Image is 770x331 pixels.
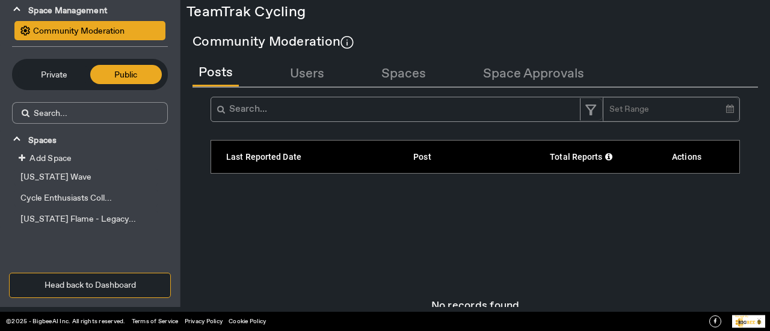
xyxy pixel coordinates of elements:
[16,106,147,120] input: Search...
[132,317,179,326] a: Terms of Service
[90,65,162,84] button: Public
[316,140,528,174] th: Post
[29,153,72,164] span: Add Space
[14,210,158,228] button: [US_STATE] Flame - Legacy...
[741,315,742,318] tspan: r
[608,103,723,116] input: Set Range
[28,135,57,147] span: Spaces
[477,61,590,87] button: Space Approvals
[211,140,316,174] th: Last Reported Date
[185,317,223,326] a: Privacy Policy
[634,140,740,174] th: Actions
[96,68,156,81] span: Public
[14,168,158,186] button: [US_STATE] Wave
[20,172,91,183] span: [US_STATE] Wave
[735,315,737,318] tspan: P
[192,36,758,49] div: Community Moderation
[736,315,741,318] tspan: owe
[9,273,171,298] button: Head back to Dashboard
[340,36,354,49] img: Information.svg
[20,214,136,225] span: [US_STATE] Flame - Legacy...
[14,189,158,207] button: Cycle Enthusiasts Coll...
[18,65,90,84] button: Private
[585,105,597,115] img: Filter
[6,317,126,326] a: ©2025 - BigbeeAI Inc. All rights reserved.
[528,140,634,174] th: Total Reports
[28,5,107,17] span: Space Management
[211,103,580,116] input: Search...
[30,24,125,37] div: Community Moderation
[742,315,748,318] tspan: ed By
[431,300,520,312] span: No records found
[20,193,112,204] span: Cycle Enthusiasts Coll...
[14,21,165,40] button: Community Moderation
[284,61,330,87] button: Users
[229,317,266,326] a: Cookie Policy
[375,61,432,87] button: Spaces
[24,68,84,81] span: Private
[192,61,239,87] button: Posts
